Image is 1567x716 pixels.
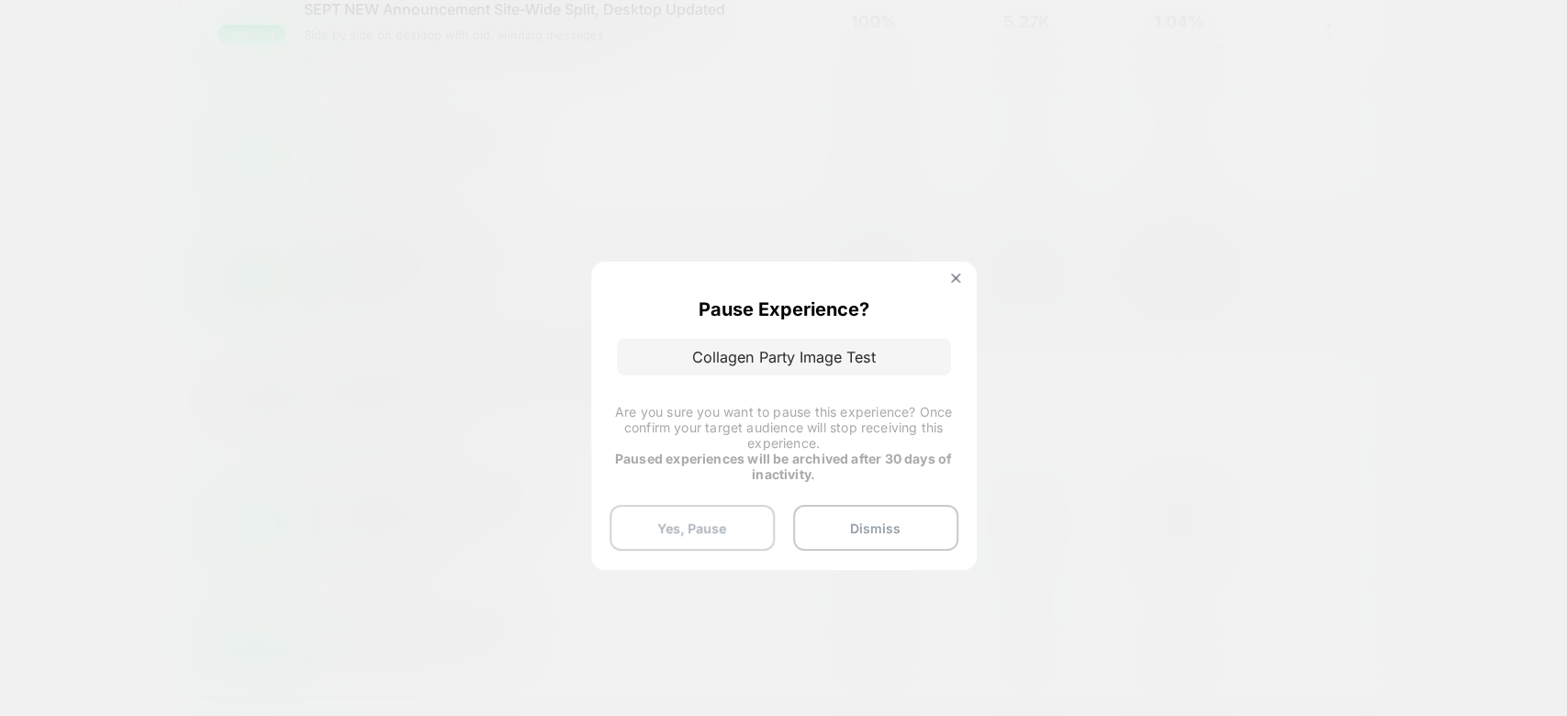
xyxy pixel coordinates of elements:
p: Collagen Party Image Test [617,339,951,375]
button: Yes, Pause [610,505,775,551]
span: Are you sure you want to pause this experience? Once confirm your target audience will stop recei... [615,404,952,451]
button: Dismiss [793,505,958,551]
img: close [951,274,960,283]
strong: Paused experiences will be archived after 30 days of inactivity. [615,451,952,482]
p: Pause Experience? [699,298,869,320]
